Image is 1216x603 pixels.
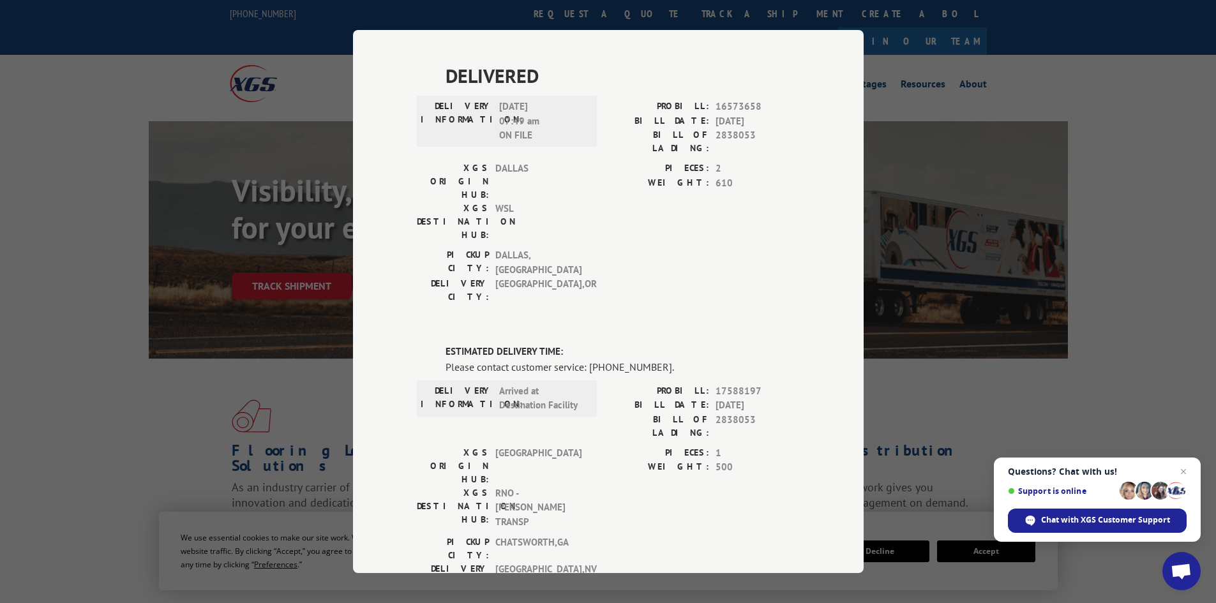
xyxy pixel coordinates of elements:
[1008,486,1115,496] span: Support is online
[446,345,800,359] label: ESTIMATED DELIVERY TIME:
[608,446,709,461] label: PIECES:
[495,161,582,202] span: DALLAS
[417,248,489,277] label: PICKUP CITY:
[716,128,800,155] span: 2838053
[495,535,582,562] span: CHATSWORTH , GA
[446,359,800,375] div: Please contact customer service: [PHONE_NUMBER].
[421,100,493,143] label: DELIVERY INFORMATION:
[421,384,493,413] label: DELIVERY INFORMATION:
[716,398,800,413] span: [DATE]
[608,176,709,191] label: WEIGHT:
[608,128,709,155] label: BILL OF LADING:
[608,384,709,399] label: PROBILL:
[417,562,489,589] label: DELIVERY CITY:
[495,562,582,589] span: [GEOGRAPHIC_DATA] , NV
[499,384,585,413] span: Arrived at Destination Facility
[608,114,709,129] label: BILL DATE:
[716,100,800,114] span: 16573658
[495,446,582,486] span: [GEOGRAPHIC_DATA]
[716,413,800,440] span: 2838053
[608,161,709,176] label: PIECES:
[1008,466,1187,477] span: Questions? Chat with us!
[716,114,800,129] span: [DATE]
[1041,514,1170,526] span: Chat with XGS Customer Support
[446,61,800,90] span: DELIVERED
[495,277,582,304] span: [GEOGRAPHIC_DATA] , OR
[716,460,800,475] span: 500
[417,202,489,242] label: XGS DESTINATION HUB:
[417,277,489,304] label: DELIVERY CITY:
[495,248,582,277] span: DALLAS , [GEOGRAPHIC_DATA]
[716,446,800,461] span: 1
[608,460,709,475] label: WEIGHT:
[417,446,489,486] label: XGS ORIGIN HUB:
[608,413,709,440] label: BILL OF LADING:
[1162,552,1201,590] div: Open chat
[1008,509,1187,533] div: Chat with XGS Customer Support
[495,202,582,242] span: WSL
[1176,464,1191,479] span: Close chat
[716,161,800,176] span: 2
[608,100,709,114] label: PROBILL:
[716,176,800,191] span: 610
[495,486,582,530] span: RNO - [PERSON_NAME] TRANSP
[417,535,489,562] label: PICKUP CITY:
[499,100,585,143] span: [DATE] 07:49 am ON FILE
[417,486,489,530] label: XGS DESTINATION HUB:
[608,398,709,413] label: BILL DATE:
[417,161,489,202] label: XGS ORIGIN HUB:
[716,384,800,399] span: 17588197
